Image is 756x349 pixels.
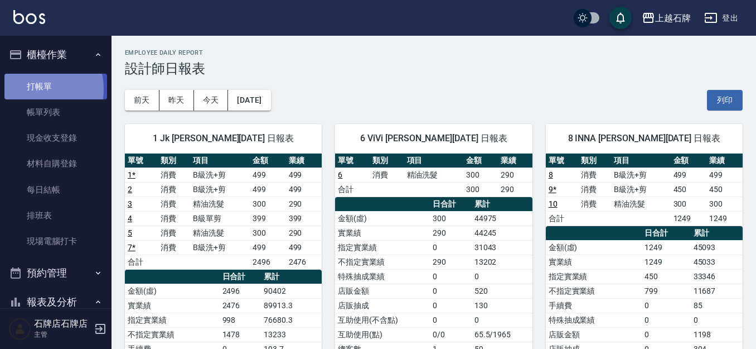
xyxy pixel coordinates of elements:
td: 300 [430,211,472,226]
button: 上越石牌 [637,7,695,30]
td: 0 [642,313,691,327]
div: 上越石牌 [655,11,691,25]
td: B級洗+剪 [190,168,249,182]
button: 昨天 [159,90,194,111]
td: 300 [463,168,498,182]
th: 單號 [335,154,370,168]
td: 消費 [578,197,611,211]
td: 90402 [261,284,322,298]
span: 6 ViVi [PERSON_NAME][DATE] 日報表 [348,133,518,144]
img: Person [9,318,31,340]
td: 1249 [706,211,743,226]
a: 材料自購登錄 [4,151,107,176]
td: 130 [472,298,532,313]
td: 1249 [642,255,691,269]
td: 300 [671,197,707,211]
td: 290 [286,226,322,240]
td: 精油洗髮 [190,226,249,240]
td: 499 [706,168,743,182]
td: 消費 [158,240,191,255]
th: 累計 [472,197,532,212]
td: 0 [430,298,472,313]
td: 0 [430,269,472,284]
td: 店販抽成 [335,298,430,313]
td: 0 [430,240,472,255]
th: 累計 [261,270,322,284]
td: 499 [250,168,286,182]
td: B級洗+剪 [190,182,249,197]
td: 450 [706,182,743,197]
span: 1 Jk [PERSON_NAME][DATE] 日報表 [138,133,308,144]
th: 項目 [611,154,670,168]
td: 特殊抽成業績 [546,313,642,327]
td: 特殊抽成業績 [335,269,430,284]
td: 1249 [671,211,707,226]
a: 4 [128,214,132,223]
th: 類別 [370,154,404,168]
td: 消費 [158,211,191,226]
td: 290 [430,226,472,240]
th: 項目 [404,154,464,168]
button: 登出 [700,8,743,28]
td: 互助使用(不含點) [335,313,430,327]
td: 消費 [578,168,611,182]
td: 44975 [472,211,532,226]
td: 0 [430,313,472,327]
a: 現金收支登錄 [4,125,107,151]
a: 帳單列表 [4,99,107,125]
a: 排班表 [4,203,107,228]
h5: 石牌店石牌店 [34,318,91,329]
td: 實業績 [125,298,220,313]
td: 499 [286,240,322,255]
td: B級單剪 [190,211,249,226]
td: 499 [250,182,286,197]
td: 不指定實業績 [335,255,430,269]
td: 2476 [220,298,261,313]
td: 0 [472,313,532,327]
td: 300 [706,197,743,211]
button: 櫃檯作業 [4,40,107,69]
td: 65.5/1965 [472,327,532,342]
button: 預約管理 [4,259,107,288]
th: 日合計 [642,226,691,241]
td: 消費 [158,197,191,211]
td: 0 [691,313,743,327]
td: 0/0 [430,327,472,342]
td: 0 [642,298,691,313]
td: B級洗+剪 [611,182,670,197]
th: 項目 [190,154,249,168]
td: 1249 [642,240,691,255]
button: 今天 [194,90,229,111]
a: 打帳單 [4,74,107,99]
td: 76680.3 [261,313,322,327]
table: a dense table [546,154,743,226]
td: 金額(虛) [125,284,220,298]
td: 520 [472,284,532,298]
td: 450 [671,182,707,197]
td: 不指定實業績 [546,284,642,298]
td: 499 [250,240,286,255]
th: 類別 [158,154,191,168]
td: 手續費 [546,298,642,313]
p: 主管 [34,329,91,340]
td: 2496 [220,284,261,298]
td: 精油洗髮 [190,197,249,211]
td: 31043 [472,240,532,255]
td: 2496 [250,255,286,269]
td: 399 [286,211,322,226]
button: 報表及分析 [4,288,107,317]
td: 實業績 [546,255,642,269]
td: 不指定實業績 [125,327,220,342]
table: a dense table [335,154,532,197]
span: 8 INNA [PERSON_NAME][DATE] 日報表 [559,133,729,144]
td: 合計 [546,211,579,226]
td: 45093 [691,240,743,255]
td: 指定實業績 [125,313,220,327]
th: 業績 [706,154,743,168]
td: 互助使用(點) [335,327,430,342]
td: B級洗+剪 [611,168,670,182]
td: 指定實業績 [546,269,642,284]
td: 指定實業績 [335,240,430,255]
a: 6 [338,170,342,179]
td: 998 [220,313,261,327]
